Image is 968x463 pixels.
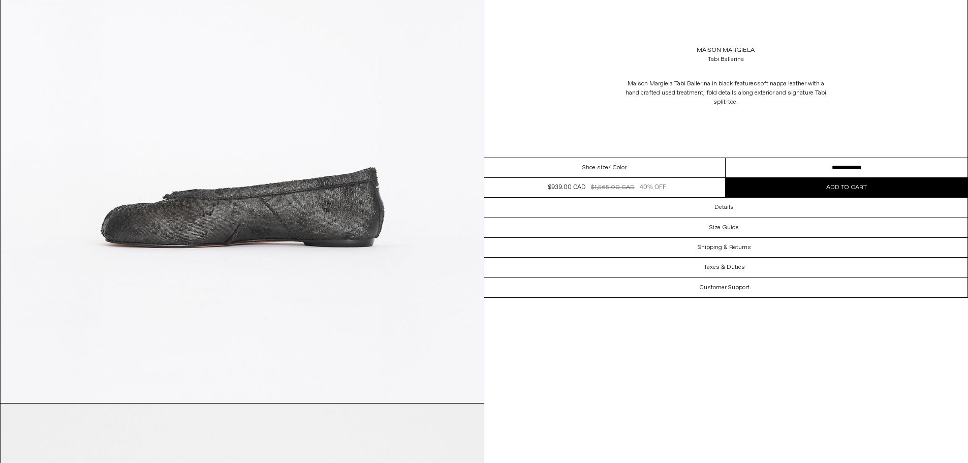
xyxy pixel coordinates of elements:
h3: Size Guide [709,224,739,231]
span: / Color [608,163,627,172]
h3: Details [714,204,734,211]
div: $939.00 CAD [548,183,585,192]
a: Maison Margiela [697,46,755,55]
div: 40% OFF [640,183,666,192]
button: Add to cart [726,178,967,197]
div: $1,565.00 CAD [591,183,635,192]
span: soft nappa leather with a hand crafted used treatment, fold details along exterior and signature ... [626,80,826,106]
span: Maison Margiela Tabi Ballerina in black features [628,80,757,88]
span: Add to cart [826,183,867,192]
h3: Customer Support [699,284,750,291]
div: Tabi Ballerina [708,55,744,64]
h3: Taxes & Duties [704,264,745,271]
span: Shoe size [582,163,608,172]
h3: Shipping & Returns [698,244,751,251]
